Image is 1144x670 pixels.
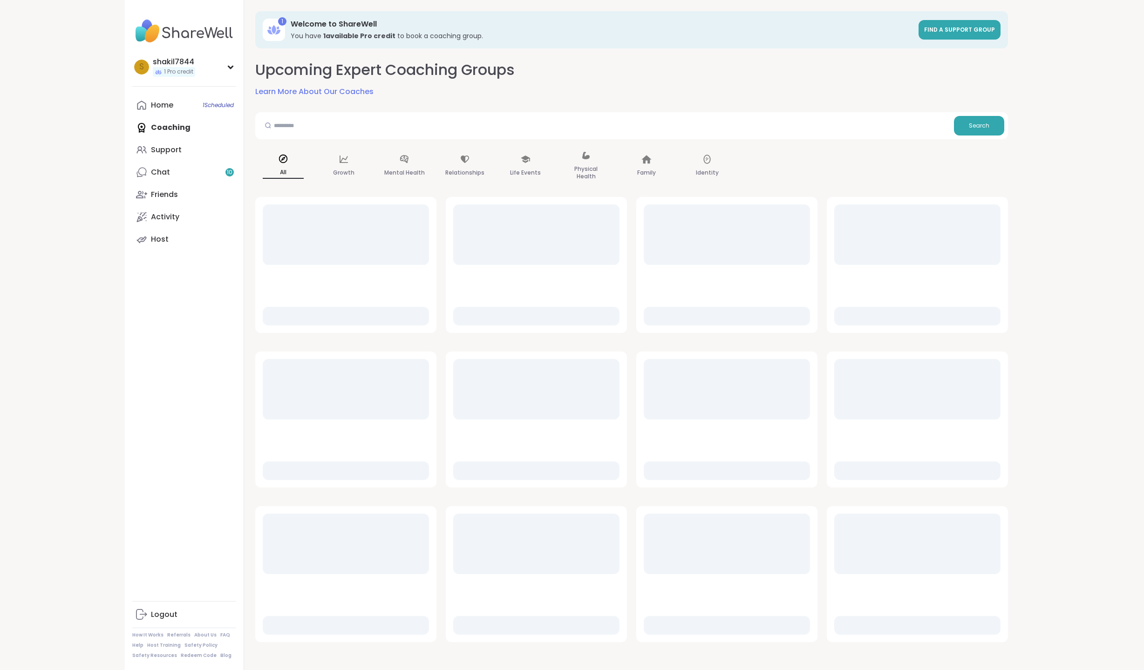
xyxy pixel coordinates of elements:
div: Chat [151,167,170,177]
a: Home1Scheduled [132,94,236,116]
p: Growth [333,167,354,178]
a: Safety Policy [184,642,218,649]
div: Logout [151,609,177,620]
a: Blog [220,652,232,659]
a: Help [132,642,143,649]
a: Host [132,228,236,250]
p: All [263,167,304,179]
a: How It Works [132,632,163,638]
p: Identity [696,167,719,178]
a: Find a support group [919,20,1001,40]
p: Life Events [510,167,541,178]
div: Support [151,145,182,155]
div: Host [151,234,169,244]
span: 1 Scheduled [203,102,234,109]
p: Family [637,167,656,178]
div: Activity [151,212,179,222]
a: Learn More About Our Coaches [255,86,374,97]
p: Relationships [445,167,484,178]
a: Redeem Code [181,652,217,659]
a: Friends [132,183,236,206]
a: Referrals [167,632,191,638]
div: Home [151,100,173,110]
p: Mental Health [384,167,425,178]
h2: Upcoming Expert Coaching Groups [255,60,515,81]
b: 1 available Pro credit [323,31,395,41]
div: shakil7844 [153,57,195,67]
a: FAQ [220,632,230,638]
span: Search [969,122,989,130]
span: 10 [227,169,232,176]
a: Logout [132,603,236,626]
a: Chat10 [132,161,236,183]
span: Find a support group [924,26,995,34]
a: Host Training [147,642,181,649]
p: Physical Health [565,163,606,182]
a: Support [132,139,236,161]
div: Friends [151,189,178,200]
h3: Welcome to ShareWell [291,19,913,29]
h3: You have to book a coaching group. [291,31,913,41]
button: Search [954,116,1004,135]
img: ShareWell Nav Logo [132,15,236,47]
a: About Us [194,632,217,638]
span: 1 Pro credit [164,68,193,76]
span: s [139,61,144,73]
div: 1 [278,17,286,26]
a: Activity [132,206,236,228]
a: Safety Resources [132,652,177,659]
